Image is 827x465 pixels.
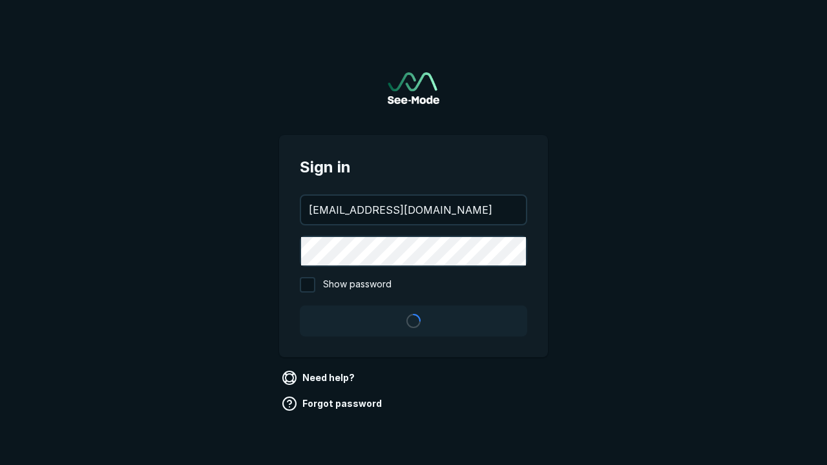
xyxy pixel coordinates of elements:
a: Forgot password [279,393,387,414]
span: Sign in [300,156,527,179]
span: Show password [323,277,392,293]
a: Need help? [279,367,360,388]
img: See-Mode Logo [388,72,439,104]
input: your@email.com [301,196,526,224]
a: Go to sign in [388,72,439,104]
